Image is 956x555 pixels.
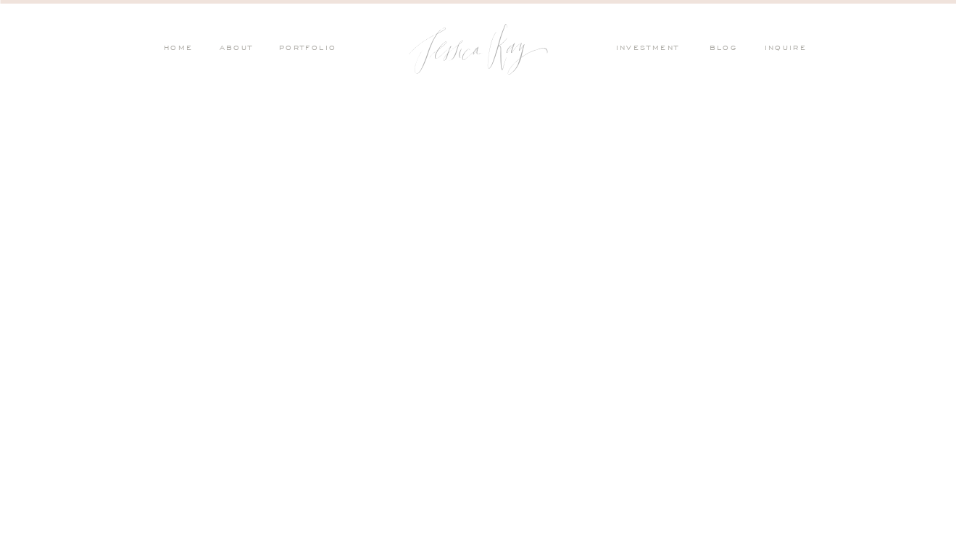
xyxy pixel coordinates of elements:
a: HOME [163,43,194,56]
a: inquire [765,43,814,56]
a: ABOUT [216,43,254,56]
a: investment [616,43,687,56]
a: PORTFOLIO [277,43,337,56]
a: blog [710,43,747,56]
